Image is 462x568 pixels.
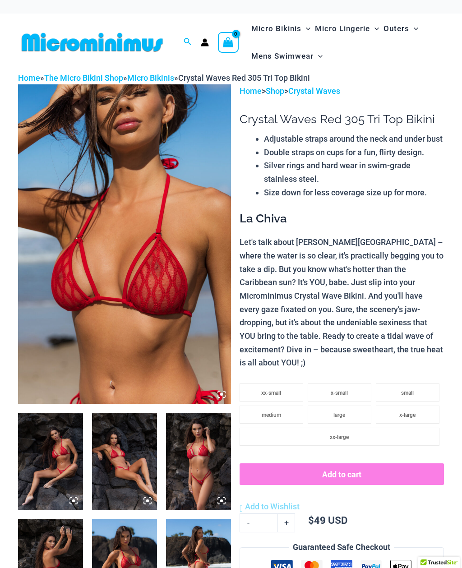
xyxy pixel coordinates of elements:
[240,84,444,98] p: > >
[370,17,379,40] span: Menu Toggle
[240,513,257,532] a: -
[251,17,301,40] span: Micro Bikinis
[376,406,439,424] li: x-large
[178,73,310,83] span: Crystal Waves Red 305 Tri Top Bikini
[315,17,370,40] span: Micro Lingerie
[18,73,310,83] span: » » »
[308,406,371,424] li: large
[289,540,394,554] legend: Guaranteed Safe Checkout
[313,15,381,42] a: Micro LingerieMenu ToggleMenu Toggle
[18,84,231,404] img: Crystal Waves 305 Tri Top
[330,434,349,440] span: xx-large
[218,32,239,53] a: View Shopping Cart, empty
[240,86,262,96] a: Home
[127,73,174,83] a: Micro Bikinis
[278,513,295,532] a: +
[249,42,325,70] a: Mens SwimwearMenu ToggleMenu Toggle
[264,159,444,185] li: Silver rings and hard wear in swim-grade stainless steel.
[249,15,313,42] a: Micro BikinisMenu ToggleMenu Toggle
[314,45,323,68] span: Menu Toggle
[401,390,414,396] span: small
[333,412,345,418] span: large
[245,502,300,511] span: Add to Wishlist
[240,463,444,485] button: Add to cart
[240,211,444,226] h3: La Chiva
[257,513,278,532] input: Product quantity
[166,413,231,510] img: Crystal Waves 305 Tri Top 4149 Thong
[240,500,300,513] a: Add to Wishlist
[248,14,444,71] nav: Site Navigation
[308,383,371,402] li: x-small
[376,383,439,402] li: small
[409,17,418,40] span: Menu Toggle
[240,236,444,369] p: Let's talk about [PERSON_NAME][GEOGRAPHIC_DATA] – where the water is so clear, it's practically b...
[264,186,444,199] li: Size down for less coverage size up for more.
[92,413,157,510] img: Crystal Waves 305 Tri Top 4149 Thong
[18,413,83,510] img: Crystal Waves 305 Tri Top 4149 Thong
[18,32,166,52] img: MM SHOP LOGO FLAT
[44,73,123,83] a: The Micro Bikini Shop
[264,146,444,159] li: Double straps on cups for a fun, flirty design.
[18,73,40,83] a: Home
[261,390,281,396] span: xx-small
[262,412,281,418] span: medium
[381,15,420,42] a: OutersMenu ToggleMenu Toggle
[240,112,444,126] h1: Crystal Waves Red 305 Tri Top Bikini
[240,428,439,446] li: xx-large
[266,86,284,96] a: Shop
[201,38,209,46] a: Account icon link
[251,45,314,68] span: Mens Swimwear
[308,513,314,526] span: $
[240,406,303,424] li: medium
[331,390,348,396] span: x-small
[240,383,303,402] li: xx-small
[399,412,416,418] span: x-large
[288,86,340,96] a: Crystal Waves
[301,17,310,40] span: Menu Toggle
[383,17,409,40] span: Outers
[264,132,444,146] li: Adjustable straps around the neck and under bust
[184,37,192,48] a: Search icon link
[308,513,347,526] bdi: 49 USD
